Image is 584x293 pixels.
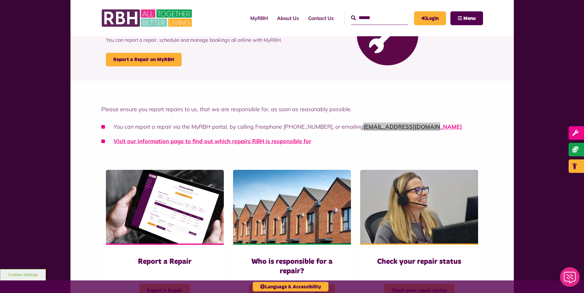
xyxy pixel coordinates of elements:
a: Contact Us [304,10,338,26]
img: Contact Centre February 2024 (1) [360,170,478,244]
span: Menu [463,16,476,21]
h3: Check your repair status [373,257,466,267]
a: MyRBH [414,11,446,25]
p: Please ensure you report repairs to us, that we are responsible for, as soon as reasonably possible. [101,105,483,113]
img: RBH [101,6,194,30]
a: Report a Repair on MyRBH [106,53,182,66]
h3: Who is responsible for a repair? [245,257,339,276]
img: RBH Asset 5 (FB, Linkedin, Twitter) [106,170,224,244]
a: Visit our information page to find out which repairs RBH is responsible for [114,138,311,145]
a: MyRBH [246,10,272,26]
iframe: Netcall Web Assistant for live chat [556,265,584,293]
button: Navigation [450,11,483,25]
h3: Report a Repair [118,257,211,267]
a: [EMAIL_ADDRESS][DOMAIN_NAME] [363,123,462,130]
button: Language & Accessibility [253,282,328,291]
input: Search [351,11,408,25]
p: You can report a repair, schedule and manage bookings all online with MyRBH. [106,27,288,53]
a: About Us [272,10,304,26]
img: RBH homes in Lower Falinge with a blue sky [233,170,351,244]
li: You can report a repair via the MyRBH portal, by calling Freephone [PHONE_NUMBER], or emailing [101,123,483,131]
